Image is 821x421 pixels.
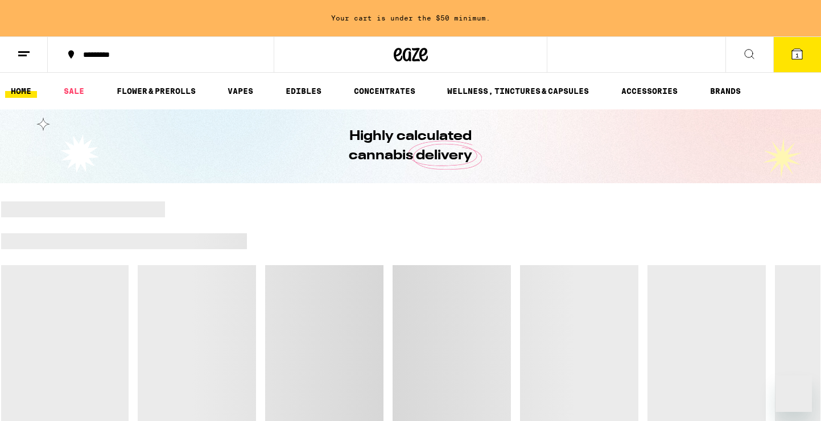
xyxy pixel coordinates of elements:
a: HOME [5,84,37,98]
a: FLOWER & PREROLLS [111,84,201,98]
a: EDIBLES [280,84,327,98]
button: 1 [773,37,821,72]
a: BRANDS [704,84,746,98]
h1: Highly calculated cannabis delivery [317,127,505,166]
a: SALE [58,84,90,98]
a: ACCESSORIES [616,84,683,98]
a: CONCENTRATES [348,84,421,98]
span: 1 [795,52,799,59]
iframe: Button to launch messaging window [775,375,812,412]
a: VAPES [222,84,259,98]
a: WELLNESS, TINCTURES & CAPSULES [442,84,595,98]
